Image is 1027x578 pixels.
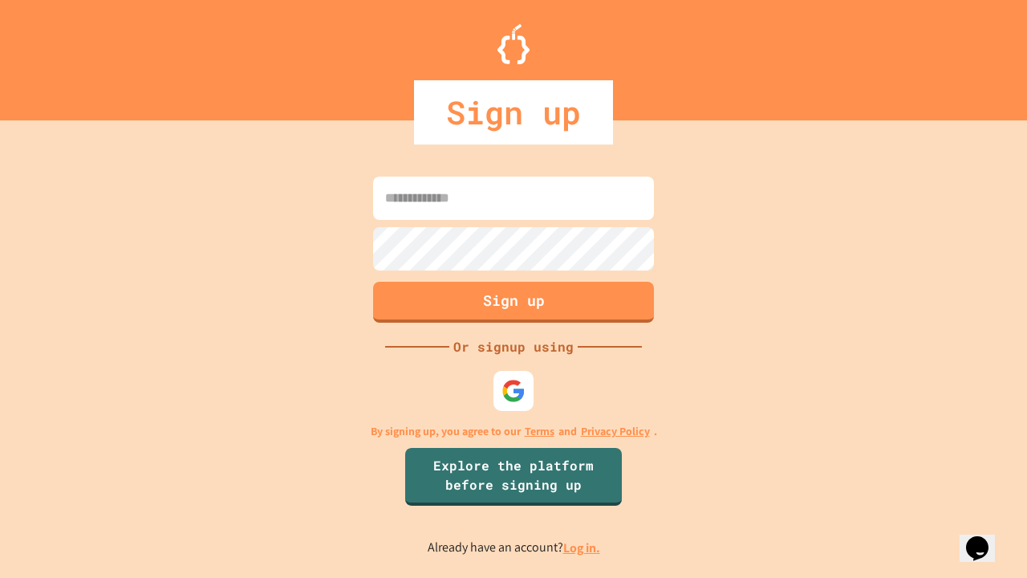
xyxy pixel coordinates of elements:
[525,423,554,440] a: Terms
[960,514,1011,562] iframe: chat widget
[414,80,613,144] div: Sign up
[449,337,578,356] div: Or signup using
[894,444,1011,512] iframe: chat widget
[428,538,600,558] p: Already have an account?
[497,24,530,64] img: Logo.svg
[371,423,657,440] p: By signing up, you agree to our and .
[581,423,650,440] a: Privacy Policy
[501,379,526,403] img: google-icon.svg
[405,448,622,506] a: Explore the platform before signing up
[373,282,654,323] button: Sign up
[563,539,600,556] a: Log in.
